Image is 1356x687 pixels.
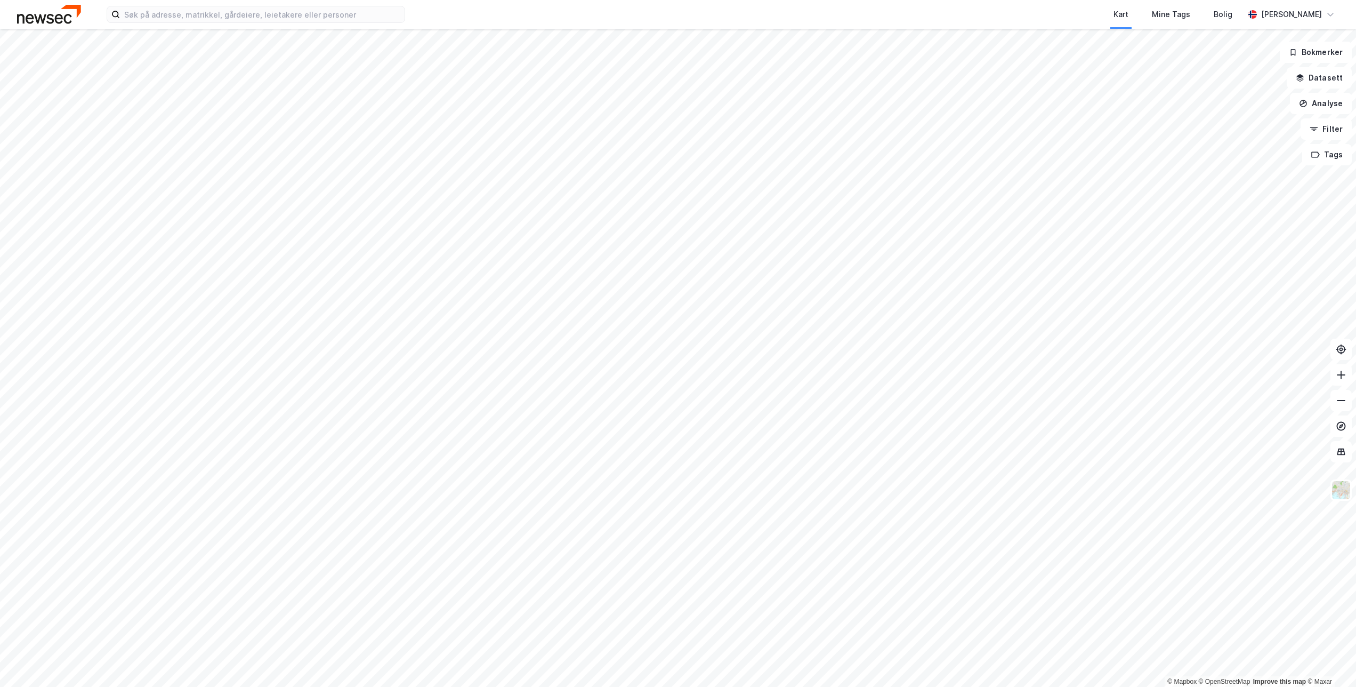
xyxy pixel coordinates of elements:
div: Bolig [1214,8,1232,21]
div: Kontrollprogram for chat [1303,636,1356,687]
div: Mine Tags [1152,8,1190,21]
button: Tags [1302,144,1352,165]
img: Z [1331,480,1351,500]
a: Mapbox [1167,678,1197,685]
button: Filter [1301,118,1352,140]
div: Kart [1113,8,1128,21]
div: [PERSON_NAME] [1261,8,1322,21]
input: Søk på adresse, matrikkel, gårdeiere, leietakere eller personer [120,6,405,22]
a: OpenStreetMap [1199,678,1250,685]
button: Bokmerker [1280,42,1352,63]
a: Improve this map [1253,678,1306,685]
img: newsec-logo.f6e21ccffca1b3a03d2d.png [17,5,81,23]
button: Analyse [1290,93,1352,114]
iframe: Chat Widget [1303,636,1356,687]
button: Datasett [1287,67,1352,89]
